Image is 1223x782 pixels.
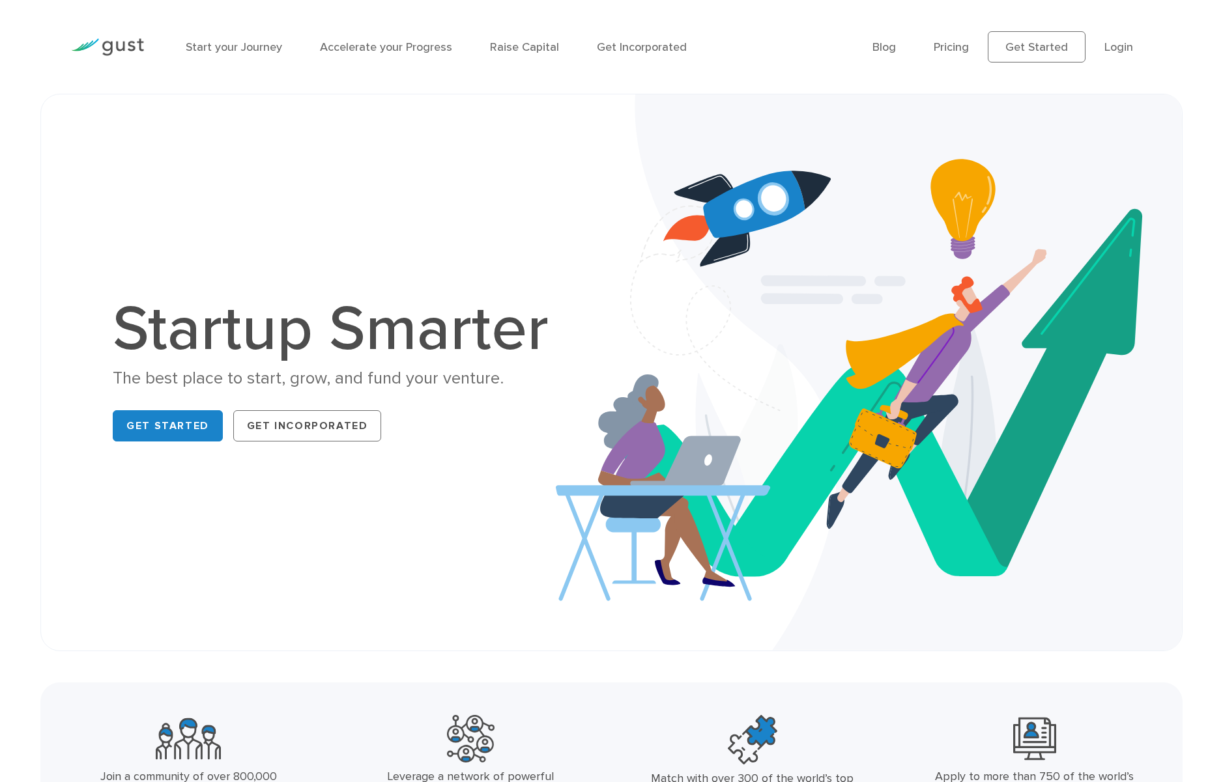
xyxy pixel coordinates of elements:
a: Pricing [934,40,969,54]
a: Get Incorporated [233,410,382,441]
img: Startup Smarter Hero [556,94,1182,650]
a: Accelerate your Progress [320,40,452,54]
a: Start your Journey [186,40,282,54]
a: Blog [872,40,896,54]
a: Get Incorporated [597,40,687,54]
img: Community Founders [156,715,221,762]
div: The best place to start, grow, and fund your venture. [113,367,562,390]
img: Gust Logo [71,38,144,56]
img: Powerful Partners [447,715,495,762]
img: Top Accelerators [728,715,777,764]
a: Raise Capital [490,40,559,54]
a: Login [1104,40,1133,54]
h1: Startup Smarter [113,298,562,361]
a: Get Started [113,410,223,441]
img: Leading Angel Investment [1013,715,1056,762]
a: Get Started [988,31,1086,63]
